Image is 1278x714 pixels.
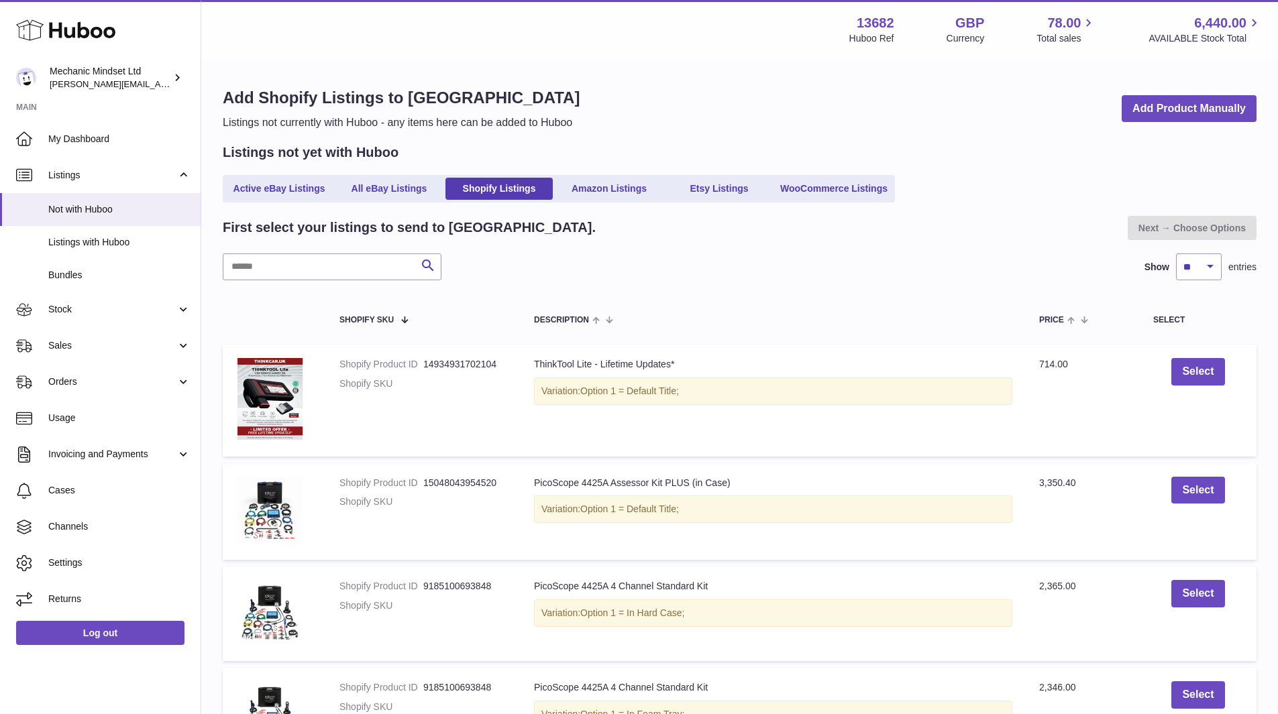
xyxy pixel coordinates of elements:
[534,599,1012,627] div: Variation:
[223,219,596,237] h2: First select your listings to send to [GEOGRAPHIC_DATA].
[534,477,1012,489] div: PicoScope 4425A Assessor Kit PLUS (in Case)
[50,65,170,91] div: Mechanic Mindset Ltd
[225,178,333,200] a: Active eBay Listings
[48,236,191,249] span: Listings with Huboo
[339,377,423,390] dt: Shopify SKU
[48,520,191,533] span: Channels
[580,385,679,396] span: Option 1 = Default Title;
[1149,32,1262,45] span: AVAILABLE Stock Total
[339,495,423,508] dt: Shopify SKU
[534,681,1012,694] div: PicoScope 4425A 4 Channel Standard Kit
[1039,316,1064,324] span: Price
[955,14,984,32] strong: GBP
[947,32,985,45] div: Currency
[1171,477,1224,504] button: Select
[48,448,176,461] span: Invoicing and Payments
[48,484,191,497] span: Cases
[1047,14,1081,32] span: 78.00
[534,377,1012,405] div: Variation:
[1171,358,1224,385] button: Select
[48,593,191,605] span: Returns
[339,358,423,371] dt: Shopify Product ID
[16,68,36,88] img: darren@mechanicmindset.com
[48,169,176,182] span: Listings
[48,269,191,282] span: Bundles
[50,78,269,89] span: [PERSON_NAME][EMAIL_ADDRESS][DOMAIN_NAME]
[534,495,1012,523] div: Variation:
[1194,14,1246,32] span: 6,440.00
[1039,682,1076,693] span: 2,346.00
[339,599,423,612] dt: Shopify SKU
[48,203,191,216] span: Not with Huboo
[1039,581,1076,591] span: 2,365.00
[48,339,176,352] span: Sales
[236,358,303,440] img: Screenshot2025-02-04172947.png
[580,607,684,618] span: Option 1 = In Hard Case;
[534,580,1012,593] div: PicoScope 4425A 4 Channel Standard Kit
[339,580,423,593] dt: Shopify Product ID
[1039,477,1076,488] span: 3,350.40
[236,580,303,644] img: 4chanstandardkit.png
[423,358,507,371] dd: 14934931702104
[1171,580,1224,607] button: Select
[857,14,894,32] strong: 13682
[1036,14,1096,45] a: 78.00 Total sales
[776,178,892,200] a: WooCommerce Listings
[223,87,580,109] h1: Add Shopify Listings to [GEOGRAPHIC_DATA]
[48,375,176,388] span: Orders
[1122,95,1257,123] a: Add Product Manually
[534,316,589,324] span: Description
[223,115,580,130] p: Listings not currently with Huboo - any items here can be added to Huboo
[1171,681,1224,709] button: Select
[48,556,191,569] span: Settings
[423,681,507,694] dd: 9185100693848
[223,143,398,162] h2: Listings not yet with Huboo
[48,412,191,424] span: Usage
[445,178,553,200] a: Shopify Listings
[339,316,394,324] span: Shopify SKU
[849,32,894,45] div: Huboo Ref
[1153,316,1243,324] div: Select
[339,681,423,694] dt: Shopify Product ID
[1228,261,1257,274] span: entries
[48,303,176,316] span: Stock
[16,621,184,645] a: Log out
[665,178,773,200] a: Etsy Listings
[423,477,507,489] dd: 15048043954520
[423,580,507,593] dd: 9185100693848
[534,358,1012,371] div: ThinkTool Lite - Lifetime Updates*
[1039,359,1068,369] span: 714.00
[1036,32,1096,45] span: Total sales
[580,503,679,514] span: Option 1 = Default Title;
[48,133,191,145] span: My Dashboard
[1144,261,1169,274] label: Show
[236,477,303,544] img: PQ222-Vehicle_assesor_kitPicoScope.webp
[1149,14,1262,45] a: 6,440.00 AVAILABLE Stock Total
[555,178,663,200] a: Amazon Listings
[335,178,443,200] a: All eBay Listings
[339,701,423,713] dt: Shopify SKU
[339,477,423,489] dt: Shopify Product ID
